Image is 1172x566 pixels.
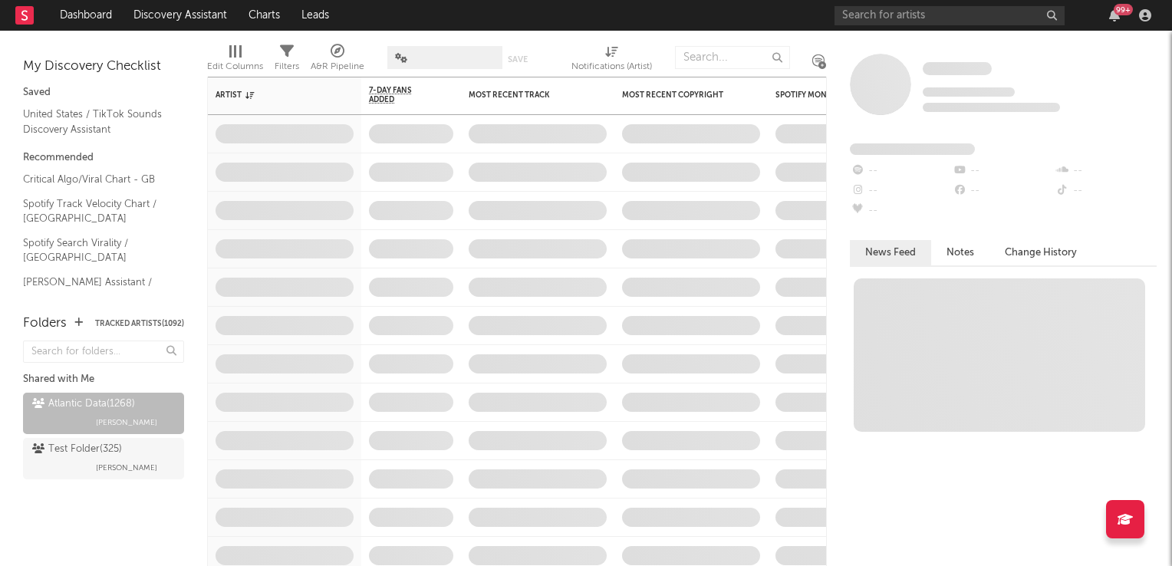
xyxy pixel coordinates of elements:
[989,240,1092,265] button: Change History
[23,171,169,188] a: Critical Algo/Viral Chart - GB
[923,103,1060,112] span: 0 fans last week
[775,90,891,100] div: Spotify Monthly Listeners
[95,320,184,327] button: Tracked Artists(1092)
[32,440,122,459] div: Test Folder ( 325 )
[32,395,135,413] div: Atlantic Data ( 1268 )
[835,6,1065,25] input: Search for artists
[23,58,184,76] div: My Discovery Checklist
[923,61,992,77] a: Some Artist
[23,84,184,102] div: Saved
[311,38,364,83] div: A&R Pipeline
[1109,9,1120,21] button: 99+
[952,181,1054,201] div: --
[850,201,952,221] div: --
[23,149,184,167] div: Recommended
[275,58,299,76] div: Filters
[850,181,952,201] div: --
[1055,161,1157,181] div: --
[952,161,1054,181] div: --
[923,62,992,75] span: Some Artist
[469,90,584,100] div: Most Recent Track
[369,86,430,104] span: 7-Day Fans Added
[923,87,1015,97] span: Tracking Since: [DATE]
[1055,181,1157,201] div: --
[1114,4,1133,15] div: 99 +
[23,314,67,333] div: Folders
[23,341,184,363] input: Search for folders...
[675,46,790,69] input: Search...
[850,161,952,181] div: --
[275,38,299,83] div: Filters
[23,393,184,434] a: Atlantic Data(1268)[PERSON_NAME]
[96,459,157,477] span: [PERSON_NAME]
[931,240,989,265] button: Notes
[23,235,169,266] a: Spotify Search Virality / [GEOGRAPHIC_DATA]
[622,90,737,100] div: Most Recent Copyright
[23,196,169,227] a: Spotify Track Velocity Chart / [GEOGRAPHIC_DATA]
[571,38,652,83] div: Notifications (Artist)
[207,38,263,83] div: Edit Columns
[508,55,528,64] button: Save
[23,370,184,389] div: Shared with Me
[311,58,364,76] div: A&R Pipeline
[850,240,931,265] button: News Feed
[23,274,169,305] a: [PERSON_NAME] Assistant / [GEOGRAPHIC_DATA]
[207,58,263,76] div: Edit Columns
[571,58,652,76] div: Notifications (Artist)
[216,90,331,100] div: Artist
[96,413,157,432] span: [PERSON_NAME]
[850,143,975,155] span: Fans Added by Platform
[23,438,184,479] a: Test Folder(325)[PERSON_NAME]
[23,106,169,137] a: United States / TikTok Sounds Discovery Assistant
